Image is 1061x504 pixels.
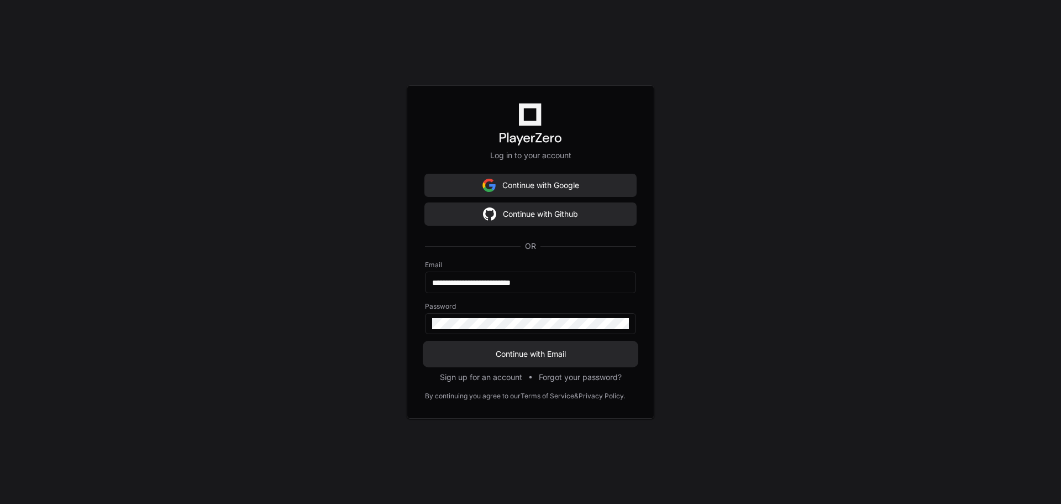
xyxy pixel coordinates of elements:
[425,174,636,196] button: Continue with Google
[425,150,636,161] p: Log in to your account
[574,392,579,401] div: &
[425,261,636,269] label: Email
[425,302,636,311] label: Password
[539,372,622,383] button: Forgot your password?
[483,203,496,225] img: Sign in with google
[425,343,636,365] button: Continue with Email
[521,392,574,401] a: Terms of Service
[440,372,522,383] button: Sign up for an account
[482,174,496,196] img: Sign in with google
[425,203,636,225] button: Continue with Github
[425,349,636,360] span: Continue with Email
[579,392,625,401] a: Privacy Policy.
[425,392,521,401] div: By continuing you agree to our
[521,241,540,252] span: OR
